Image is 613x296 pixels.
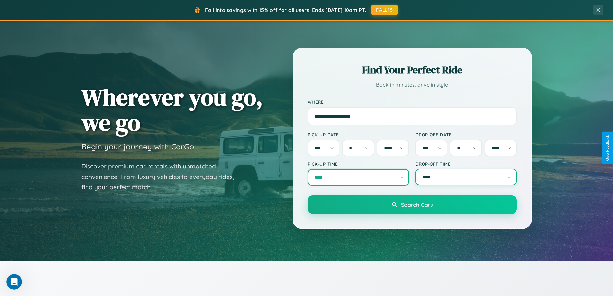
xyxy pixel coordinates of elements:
[415,161,517,167] label: Drop-off Time
[81,84,263,135] h1: Wherever you go, we go
[308,99,517,105] label: Where
[371,5,398,15] button: FALL15
[308,195,517,214] button: Search Cars
[401,201,433,208] span: Search Cars
[605,135,610,161] div: Give Feedback
[308,161,409,167] label: Pick-up Time
[81,142,194,151] h3: Begin your journey with CarGo
[6,274,22,290] iframe: Intercom live chat
[308,132,409,137] label: Pick-up Date
[205,7,366,13] span: Fall into savings with 15% off for all users! Ends [DATE] 10am PT.
[81,161,242,193] p: Discover premium car rentals with unmatched convenience. From luxury vehicles to everyday rides, ...
[308,63,517,77] h2: Find Your Perfect Ride
[415,132,517,137] label: Drop-off Date
[308,80,517,90] p: Book in minutes, drive in style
